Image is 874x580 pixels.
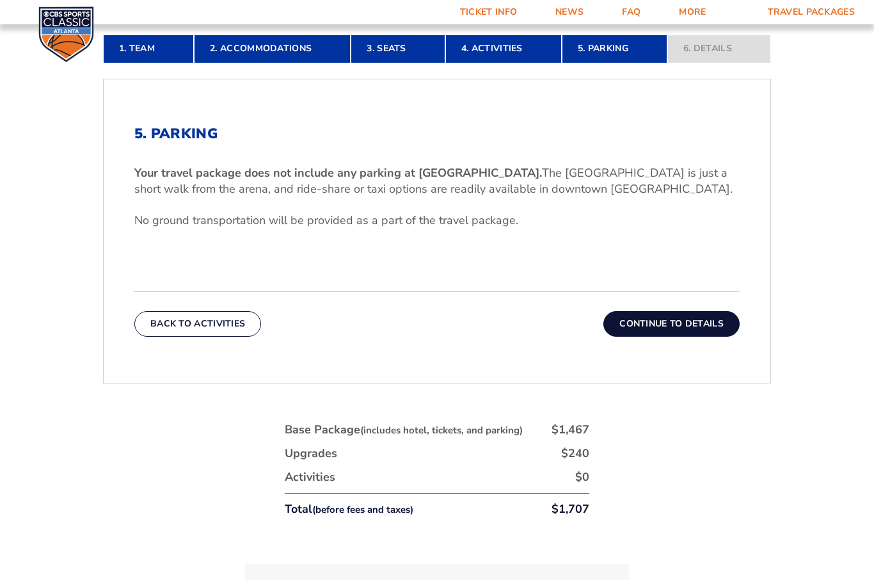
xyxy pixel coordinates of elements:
small: (includes hotel, tickets, and parking) [360,424,523,437]
small: (before fees and taxes) [312,503,413,516]
div: Upgrades [285,446,337,462]
a: 4. Activities [445,35,562,63]
div: $0 [575,469,589,485]
button: Continue To Details [603,311,740,337]
h2: 5. Parking [134,125,740,142]
div: Base Package [285,422,523,438]
div: $1,707 [552,501,589,517]
img: CBS Sports Classic [38,6,94,62]
div: Total [285,501,413,517]
p: The [GEOGRAPHIC_DATA] is just a short walk from the arena, and ride-share or taxi options are rea... [134,165,740,197]
a: 3. Seats [351,35,445,63]
div: $240 [561,446,589,462]
a: 2. Accommodations [194,35,351,63]
div: Activities [285,469,335,485]
b: Your travel package does not include any parking at [GEOGRAPHIC_DATA]. [134,165,542,181]
p: No ground transportation will be provided as a part of the travel package. [134,213,740,229]
button: Back To Activities [134,311,261,337]
div: $1,467 [552,422,589,438]
a: 1. Team [103,35,194,63]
